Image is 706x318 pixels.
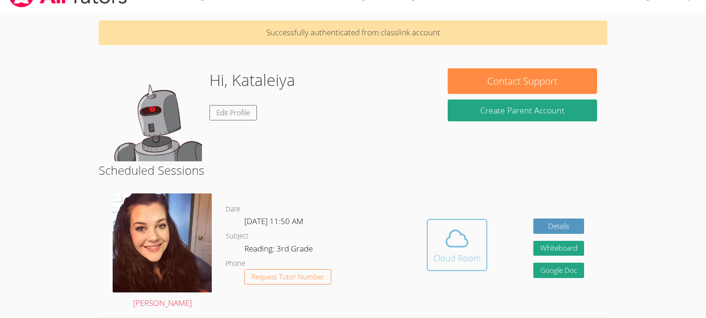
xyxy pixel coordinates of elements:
a: Google Doc [533,263,585,278]
dt: Subject [226,231,249,242]
img: avatar.png [113,193,212,292]
span: [DATE] 11:50 AM [244,216,303,226]
dd: Reading: 3rd Grade [244,242,315,258]
button: Cloud Room [427,219,487,271]
div: Cloud Room [433,252,481,265]
h2: Scheduled Sessions [99,161,607,179]
dt: Date [226,204,240,215]
button: Request Tutor Number [244,269,331,285]
dt: Phone [226,258,245,270]
p: Successfully authenticated from classlink account [99,20,607,45]
h1: Hi, Kataleiya [209,68,295,92]
span: Request Tutor Number [251,273,324,280]
button: Create Parent Account [448,99,597,121]
img: default.png [109,68,202,161]
button: Whiteboard [533,241,585,256]
a: [PERSON_NAME] [113,193,212,310]
a: Edit Profile [209,105,257,120]
button: Contact Support [448,68,597,94]
a: Details [533,219,585,234]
